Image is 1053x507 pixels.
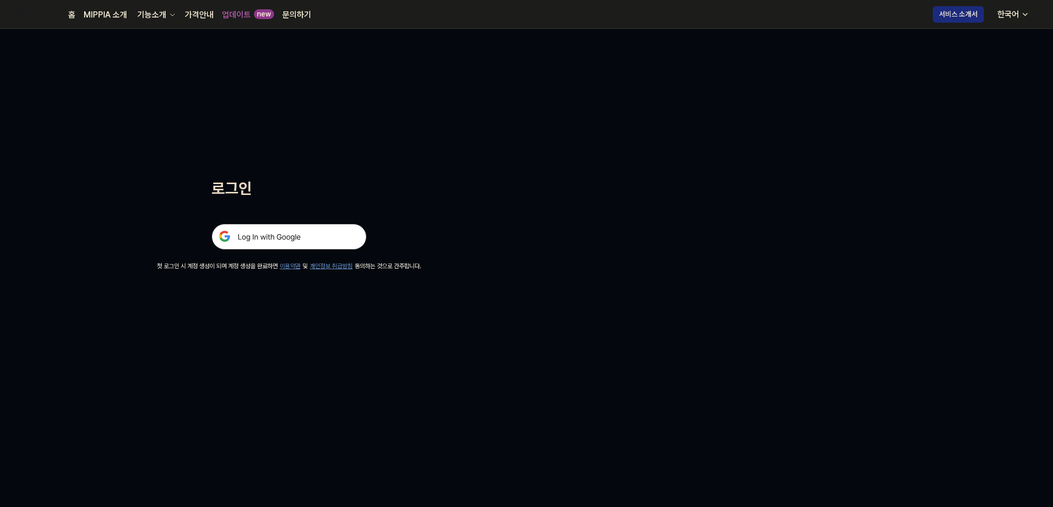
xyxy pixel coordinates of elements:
button: 기능소개 [135,9,177,21]
div: 첫 로그인 시 계정 생성이 되며 계정 생성을 완료하면 및 동의하는 것으로 간주합니다. [157,262,421,271]
a: 개인정보 취급방침 [310,263,353,270]
a: MIPPIA 소개 [84,9,127,21]
h1: 로그인 [212,177,366,199]
div: 기능소개 [135,9,168,21]
a: 문의하기 [282,9,311,21]
a: 홈 [68,9,75,21]
div: new [254,9,274,20]
button: 한국어 [989,4,1035,25]
div: 한국어 [995,8,1021,21]
button: 서비스 소개서 [933,6,984,23]
a: 업데이트 [222,9,251,21]
a: 가격안내 [185,9,214,21]
img: 구글 로그인 버튼 [212,224,366,250]
a: 이용약관 [280,263,300,270]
